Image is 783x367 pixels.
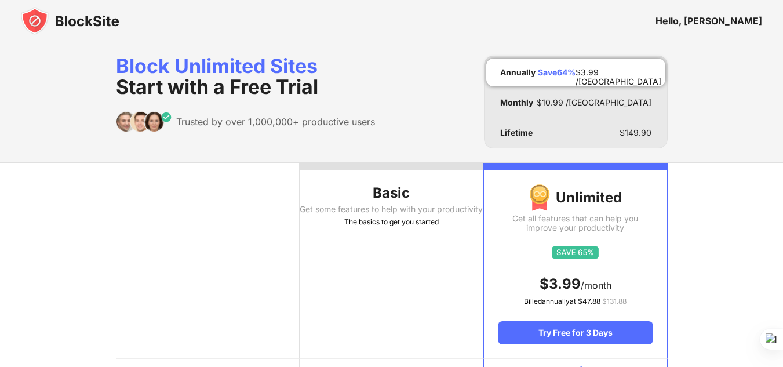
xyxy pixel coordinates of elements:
div: Annually [500,68,536,77]
span: Start with a Free Trial [116,75,318,99]
div: Get some features to help with your productivity [300,205,483,214]
div: Lifetime [500,128,533,137]
img: img-premium-medal [529,184,550,212]
div: Unlimited [498,184,653,212]
img: blocksite-icon-black.svg [21,7,119,35]
div: The basics to get you started [300,216,483,228]
div: Basic [300,184,483,202]
img: save65.svg [552,246,599,259]
div: Save 64 % [538,68,576,77]
span: $ 3.99 [540,275,581,292]
div: $ 10.99 /[GEOGRAPHIC_DATA] [537,98,651,107]
div: $ 3.99 /[GEOGRAPHIC_DATA] [576,68,661,77]
div: /month [498,275,653,293]
div: Billed annually at $ 47.88 [498,296,653,307]
div: Trusted by over 1,000,000+ productive users [176,116,375,128]
div: Hello, [PERSON_NAME] [655,15,762,27]
div: Monthly [500,98,533,107]
div: Get all features that can help you improve your productivity [498,214,653,232]
div: Block Unlimited Sites [116,56,375,97]
span: $ 131.88 [602,297,627,306]
div: Try Free for 3 Days [498,321,653,344]
img: trusted-by.svg [116,111,172,132]
div: $ 149.90 [620,128,651,137]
